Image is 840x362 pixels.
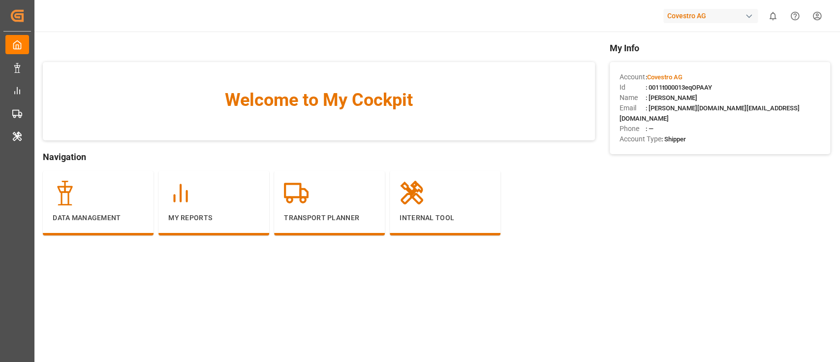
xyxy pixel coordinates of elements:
span: : [PERSON_NAME] [646,94,697,101]
p: Internal Tool [400,213,491,223]
p: My Reports [168,213,259,223]
button: show 0 new notifications [762,5,784,27]
span: Navigation [43,150,594,164]
button: Covestro AG [663,6,762,25]
span: Welcome to My Cockpit [62,87,575,113]
span: Phone [620,124,646,134]
span: : 0011t000013eqOPAAY [646,84,712,91]
p: Data Management [53,213,144,223]
button: Help Center [784,5,806,27]
span: Account [620,72,646,82]
div: Covestro AG [663,9,758,23]
span: : Shipper [661,135,686,143]
span: Account Type [620,134,661,144]
span: : [646,73,683,81]
p: Transport Planner [284,213,375,223]
span: Email [620,103,646,113]
span: Covestro AG [647,73,683,81]
span: : — [646,125,653,132]
span: Name [620,93,646,103]
span: My Info [610,41,831,55]
span: : [PERSON_NAME][DOMAIN_NAME][EMAIL_ADDRESS][DOMAIN_NAME] [620,104,800,122]
span: Id [620,82,646,93]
